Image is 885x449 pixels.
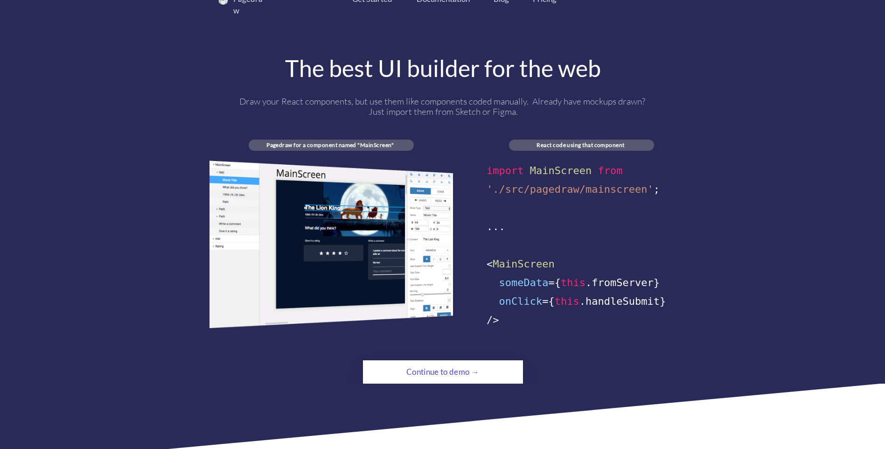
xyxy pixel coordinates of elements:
[487,217,676,236] div: ...
[388,363,497,381] div: Continue to demo →
[493,258,554,270] span: MainScreen
[530,165,592,176] span: MainScreen
[499,295,543,307] span: onClick
[561,277,585,288] span: this
[487,183,654,195] span: './src/pagedraw/mainscreen'
[249,141,412,148] div: Pagedraw for a component named "MainScreen"
[598,165,622,176] span: from
[487,165,523,176] span: import
[487,180,676,199] div: ;
[499,277,549,288] span: someData
[555,295,579,307] span: this
[509,141,652,148] div: React code using that component
[363,360,523,384] a: Continue to demo →
[487,274,676,292] div: ={ .fromServer}
[487,311,676,330] div: />
[234,96,652,117] div: Draw your React components, but use them like components coded manually. Already have mockups dra...
[209,56,676,80] div: The best UI builder for the web
[209,161,453,328] img: image.png
[487,255,676,274] div: <
[487,292,676,311] div: ={ .handleSubmit}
